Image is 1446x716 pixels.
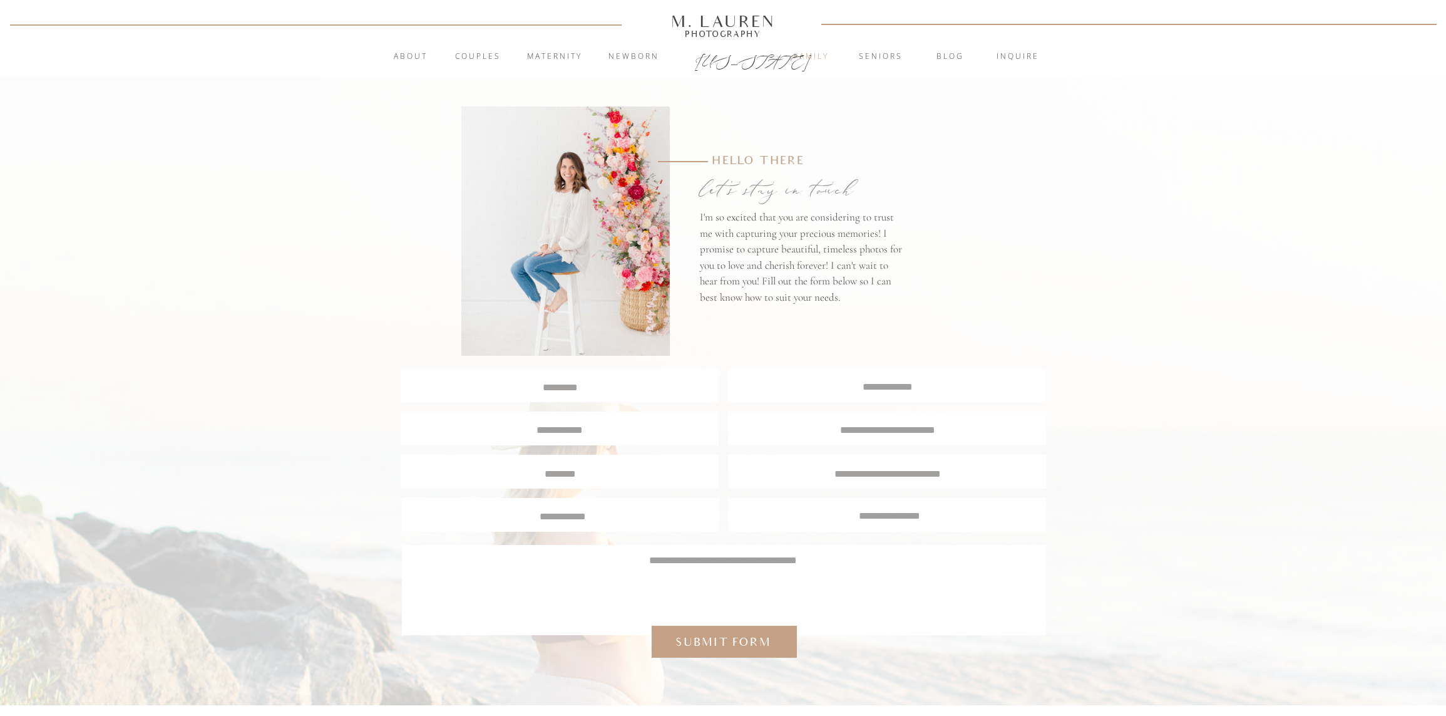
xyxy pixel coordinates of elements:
a: blog [916,51,984,63]
a: Couples [444,51,511,63]
a: About [386,51,434,63]
a: Family [777,51,845,63]
p: I'm so excited that you are considering to trust me with capturing your precious memories! I prom... [700,209,906,316]
a: Submit form [670,634,777,650]
a: M. Lauren [633,14,813,28]
a: Maternity [521,51,588,63]
a: Seniors [847,51,915,63]
p: Hello there [712,152,873,172]
a: inquire [984,51,1052,63]
a: Newborn [600,51,667,63]
a: [US_STATE] [695,51,752,66]
a: Photography [665,31,781,37]
p: let's stay in touch [700,172,905,206]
